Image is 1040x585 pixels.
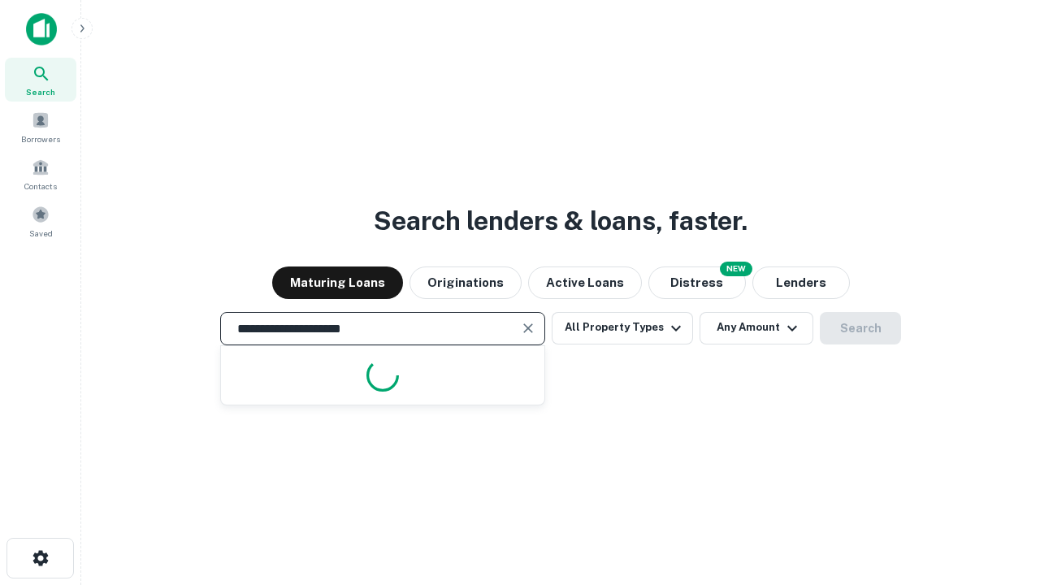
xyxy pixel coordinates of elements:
span: Saved [29,227,53,240]
iframe: Chat Widget [959,455,1040,533]
a: Contacts [5,152,76,196]
button: Active Loans [528,266,642,299]
span: Borrowers [21,132,60,145]
a: Borrowers [5,105,76,149]
a: Search [5,58,76,102]
button: Clear [517,317,539,340]
h3: Search lenders & loans, faster. [374,201,747,240]
img: capitalize-icon.png [26,13,57,45]
button: Originations [409,266,522,299]
button: Maturing Loans [272,266,403,299]
div: NEW [720,262,752,276]
span: Contacts [24,180,57,193]
span: Search [26,85,55,98]
button: Any Amount [700,312,813,344]
button: All Property Types [552,312,693,344]
button: Search distressed loans with lien and other non-mortgage details. [648,266,746,299]
button: Lenders [752,266,850,299]
a: Saved [5,199,76,243]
